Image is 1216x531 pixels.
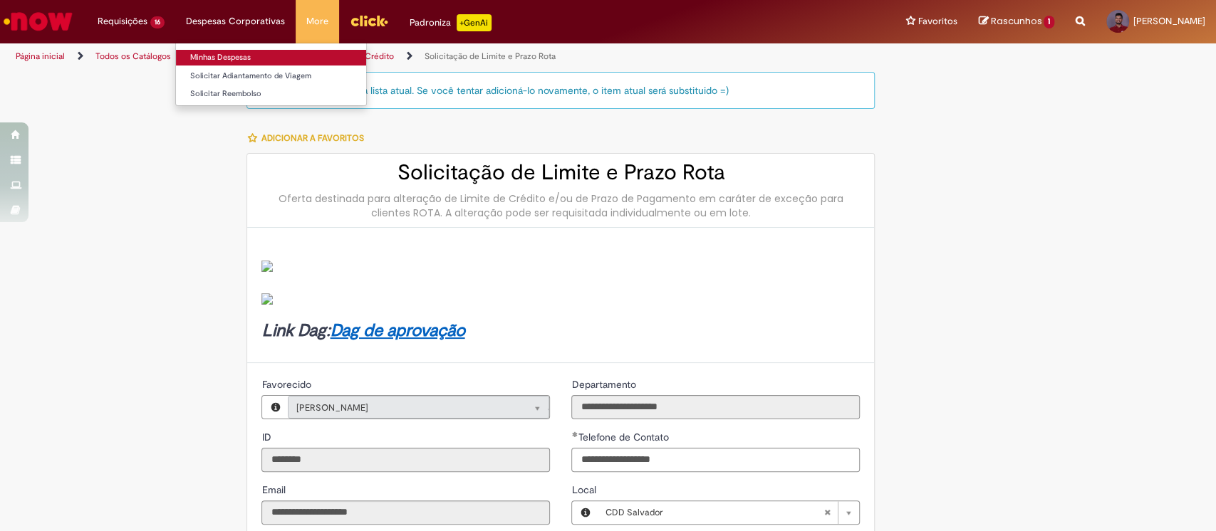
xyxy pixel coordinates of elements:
span: Telefone de Contato [578,431,671,443]
a: Solicitação de Limite e Prazo Rota [425,51,556,62]
a: CDD SalvadorLimpar campo Local [598,501,859,524]
a: Dag de aprovação [330,320,464,342]
input: Email [261,500,550,525]
input: Departamento [571,395,860,419]
span: Obrigatório Preenchido [571,431,578,437]
span: Requisições [98,14,147,28]
a: Solicitar Reembolso [176,86,366,102]
a: Rascunhos [978,15,1054,28]
button: Adicionar a Favoritos [246,123,371,153]
span: Somente leitura - ID [261,431,274,443]
span: [PERSON_NAME] [296,396,513,419]
label: Somente leitura - Email [261,483,288,497]
span: Adicionar a Favoritos [261,132,363,144]
span: Despesas Corporativas [186,14,285,28]
span: Somente leitura - Favorecido [261,378,313,391]
label: Somente leitura - Departamento [571,377,638,391]
button: Favorecido, Visualizar este registro Joao Gabriel Costa Cassimiro [262,396,288,419]
div: Oferta destinada para alteração de Limite de Crédito e/ou de Prazo de Pagamento em caráter de exc... [261,191,860,220]
label: Somente leitura - ID [261,430,274,444]
span: Favoritos [918,14,957,28]
span: 16 [150,16,165,28]
span: Local [571,483,598,496]
h2: Solicitação de Limite e Prazo Rota [261,161,860,184]
div: Padroniza [410,14,492,31]
ul: Despesas Corporativas [175,43,367,106]
span: Somente leitura - Email [261,483,288,496]
input: ID [261,448,550,472]
img: click_logo_yellow_360x200.png [350,10,388,31]
a: Crédito [365,51,394,62]
a: Página inicial [16,51,65,62]
span: [PERSON_NAME] [1133,15,1205,27]
a: Todos os Catálogos [95,51,171,62]
img: sys_attachment.do [261,261,273,272]
span: 1 [1044,16,1054,28]
strong: Link Dag: [261,320,464,342]
input: Telefone de Contato [571,448,860,472]
span: Somente leitura - Departamento [571,378,638,391]
ul: Trilhas de página [11,43,800,70]
a: Solicitar Adiantamento de Viagem [176,68,366,84]
img: ServiceNow [1,7,75,36]
span: More [306,14,328,28]
a: Minhas Despesas [176,50,366,65]
div: Este item já está em sua lista atual. Se você tentar adicioná-lo novamente, o item atual será sub... [246,72,875,109]
span: Rascunhos [990,14,1041,28]
p: +GenAi [457,14,492,31]
img: sys_attachment.do [261,293,273,305]
a: [PERSON_NAME]Limpar campo Favorecido [288,396,549,419]
span: CDD Salvador [605,501,823,524]
abbr: Limpar campo Local [816,501,838,524]
button: Local, Visualizar este registro CDD Salvador [572,501,598,524]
